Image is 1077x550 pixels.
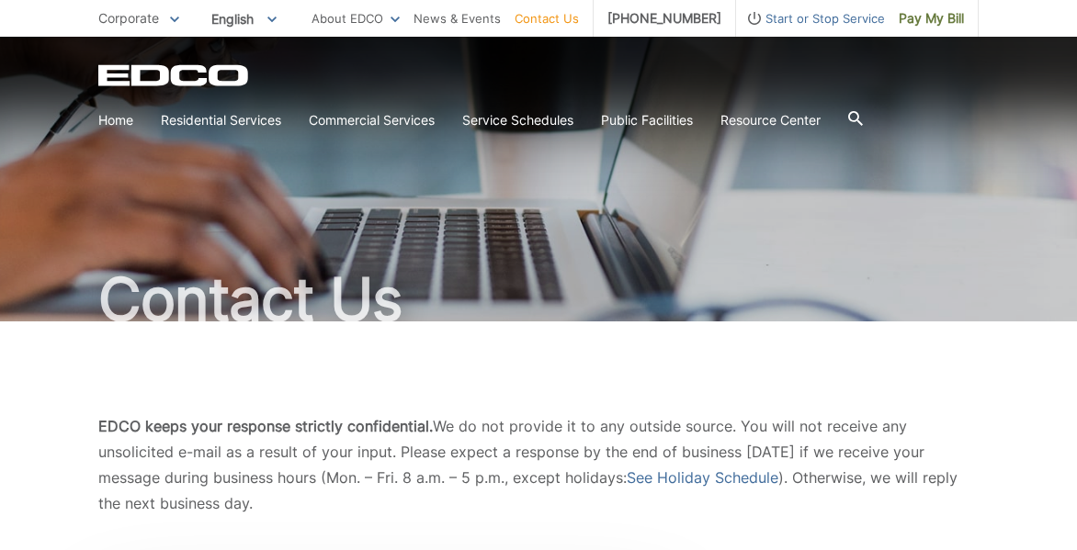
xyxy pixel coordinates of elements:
[161,110,281,130] a: Residential Services
[601,110,693,130] a: Public Facilities
[98,270,979,329] h1: Contact Us
[98,10,159,26] span: Corporate
[462,110,573,130] a: Service Schedules
[98,110,133,130] a: Home
[98,417,433,435] b: EDCO keeps your response strictly confidential.
[515,8,579,28] a: Contact Us
[720,110,821,130] a: Resource Center
[312,8,400,28] a: About EDCO
[198,4,290,34] span: English
[627,465,778,490] a: See Holiday Schedule
[309,110,435,130] a: Commercial Services
[414,8,501,28] a: News & Events
[98,413,979,516] p: We do not provide it to any outside source. You will not receive any unsolicited e-mail as a resu...
[899,8,964,28] span: Pay My Bill
[98,64,251,86] a: EDCD logo. Return to the homepage.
